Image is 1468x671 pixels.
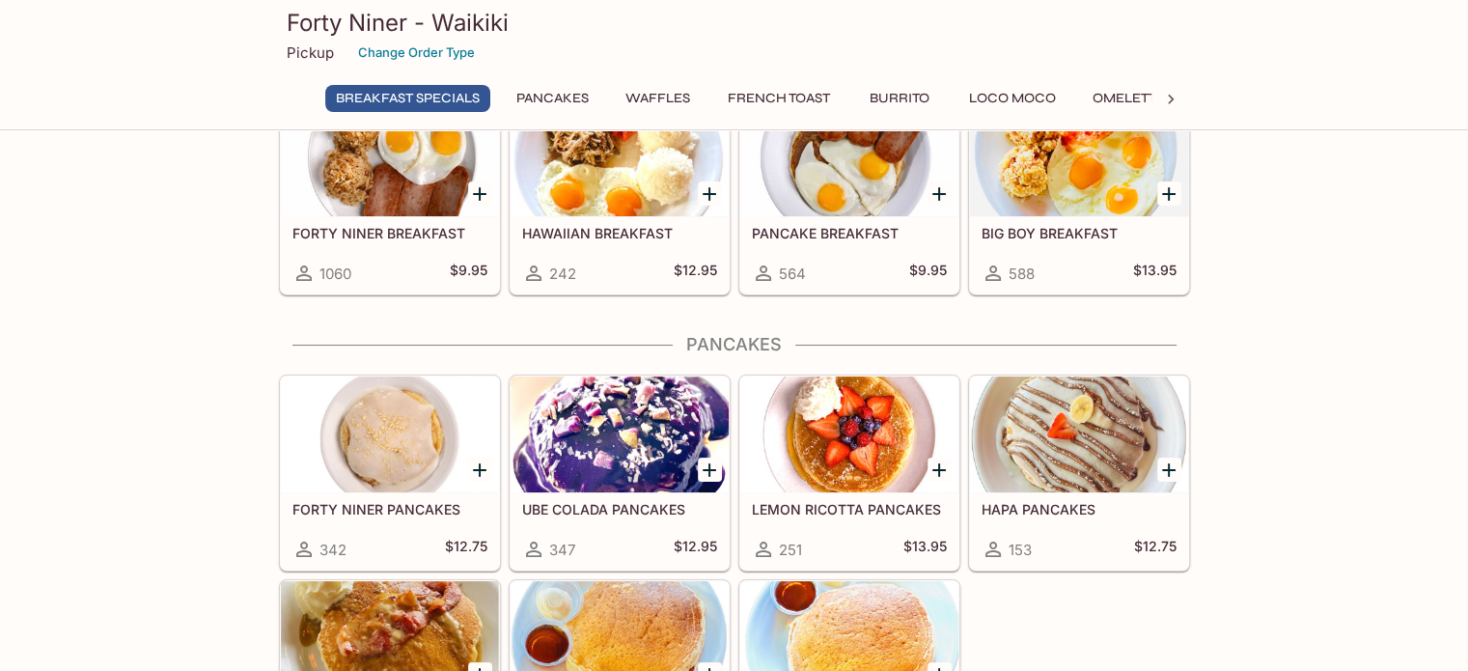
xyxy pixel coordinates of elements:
[1009,541,1032,559] span: 153
[287,8,1182,38] h3: Forty Niner - Waikiki
[739,99,959,294] a: PANCAKE BREAKFAST564$9.95
[752,225,947,241] h5: PANCAKE BREAKFAST
[615,85,702,112] button: Waffles
[287,43,334,62] p: Pickup
[280,376,500,571] a: FORTY NINER PANCAKES342$12.75
[510,99,730,294] a: HAWAIIAN BREAKFAST242$12.95
[752,501,947,517] h5: LEMON RICOTTA PANCAKES
[739,376,959,571] a: LEMON RICOTTA PANCAKES251$13.95
[506,85,599,112] button: Pancakes
[319,265,351,283] span: 1060
[1157,182,1181,206] button: Add BIG BOY BREAKFAST
[445,538,487,561] h5: $12.75
[1133,262,1177,285] h5: $13.95
[928,182,952,206] button: Add PANCAKE BREAKFAST
[779,541,802,559] span: 251
[779,265,806,283] span: 564
[717,85,841,112] button: French Toast
[740,100,958,216] div: PANCAKE BREAKFAST
[279,334,1190,355] h4: Pancakes
[468,458,492,482] button: Add FORTY NINER PANCAKES
[549,541,575,559] span: 347
[674,538,717,561] h5: $12.95
[958,85,1066,112] button: Loco Moco
[510,376,730,571] a: UBE COLADA PANCAKES347$12.95
[674,262,717,285] h5: $12.95
[1157,458,1181,482] button: Add HAPA PANCAKES
[281,377,499,492] div: FORTY NINER PANCAKES
[349,38,484,68] button: Change Order Type
[281,100,499,216] div: FORTY NINER BREAKFAST
[856,85,943,112] button: Burrito
[970,100,1188,216] div: BIG BOY BREAKFAST
[982,225,1177,241] h5: BIG BOY BREAKFAST
[325,85,490,112] button: Breakfast Specials
[280,99,500,294] a: FORTY NINER BREAKFAST1060$9.95
[909,262,947,285] h5: $9.95
[522,501,717,517] h5: UBE COLADA PANCAKES
[982,501,1177,517] h5: HAPA PANCAKES
[319,541,346,559] span: 342
[969,99,1189,294] a: BIG BOY BREAKFAST588$13.95
[468,182,492,206] button: Add FORTY NINER BREAKFAST
[450,262,487,285] h5: $9.95
[903,538,947,561] h5: $13.95
[970,377,1188,492] div: HAPA PANCAKES
[522,225,717,241] h5: HAWAIIAN BREAKFAST
[740,377,958,492] div: LEMON RICOTTA PANCAKES
[1009,265,1035,283] span: 588
[698,458,722,482] button: Add UBE COLADA PANCAKES
[698,182,722,206] button: Add HAWAIIAN BREAKFAST
[928,458,952,482] button: Add LEMON RICOTTA PANCAKES
[292,225,487,241] h5: FORTY NINER BREAKFAST
[511,377,729,492] div: UBE COLADA PANCAKES
[969,376,1189,571] a: HAPA PANCAKES153$12.75
[1134,538,1177,561] h5: $12.75
[511,100,729,216] div: HAWAIIAN BREAKFAST
[1082,85,1183,112] button: Omelettes
[549,265,576,283] span: 242
[292,501,487,517] h5: FORTY NINER PANCAKES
